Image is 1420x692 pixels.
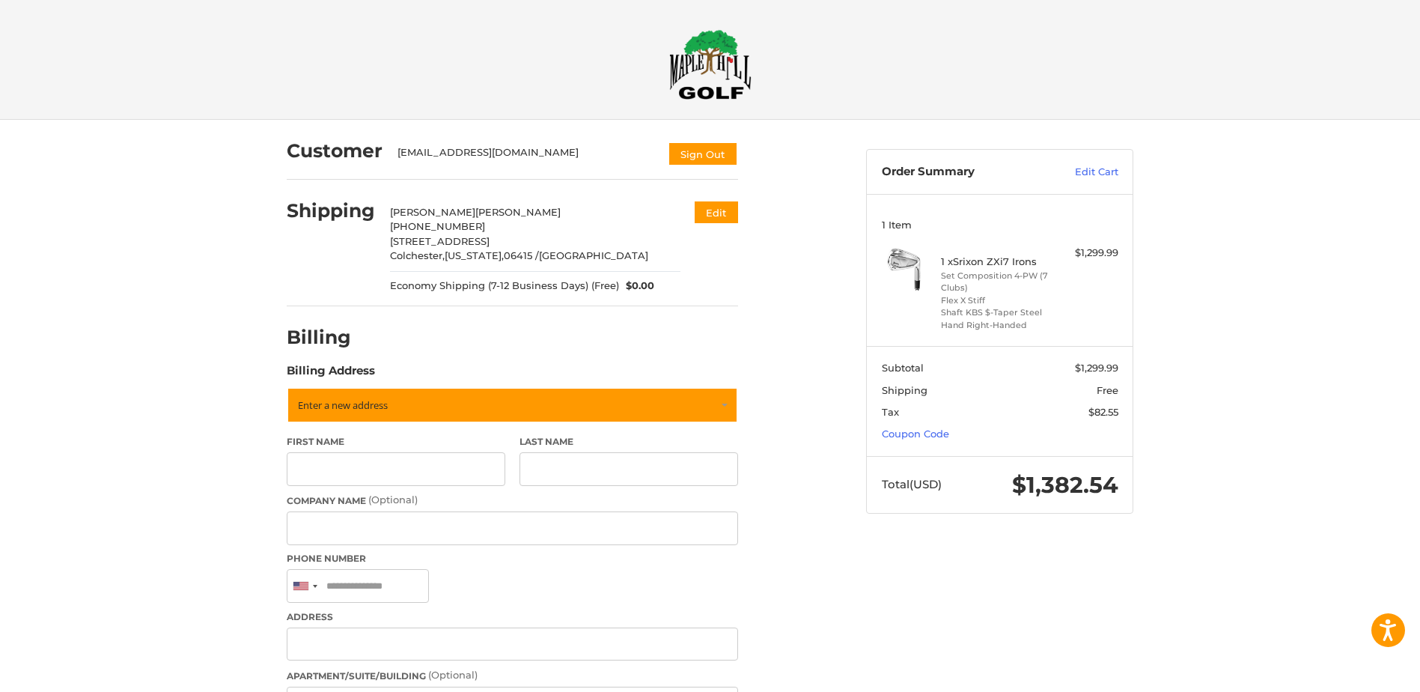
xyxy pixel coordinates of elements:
[668,142,738,166] button: Sign Out
[287,435,505,449] label: First Name
[695,201,738,223] button: Edit
[368,494,418,506] small: (Optional)
[445,249,504,261] span: [US_STATE],
[941,294,1055,307] li: Flex X Stiff
[397,145,653,166] div: [EMAIL_ADDRESS][DOMAIN_NAME]
[882,362,924,374] span: Subtotal
[428,669,478,681] small: (Optional)
[882,165,1043,180] h3: Order Summary
[287,570,322,602] div: United States: +1
[1059,246,1118,261] div: $1,299.99
[941,319,1055,332] li: Hand Right-Handed
[669,29,752,100] img: Maple Hill Golf
[619,279,655,294] span: $0.00
[287,139,383,163] h2: Customer
[539,249,648,261] span: [GEOGRAPHIC_DATA]
[390,220,485,232] span: [PHONE_NUMBER]
[941,306,1055,319] li: Shaft KBS $-Taper Steel
[390,279,619,294] span: Economy Shipping (7-12 Business Days) (Free)
[287,552,738,565] label: Phone Number
[519,435,738,449] label: Last Name
[504,249,539,261] span: 06415 /
[941,255,1055,267] h4: 1 x Srixon ZXi7 Irons
[1075,362,1118,374] span: $1,299.99
[1097,384,1118,396] span: Free
[298,398,388,412] span: Enter a new address
[287,668,738,683] label: Apartment/Suite/Building
[1043,165,1118,180] a: Edit Cart
[882,477,942,491] span: Total (USD)
[882,219,1118,231] h3: 1 Item
[1012,471,1118,499] span: $1,382.54
[287,199,375,222] h2: Shipping
[287,387,738,423] a: Enter or select a different address
[390,249,445,261] span: Colchester,
[287,362,375,386] legend: Billing Address
[882,406,899,418] span: Tax
[475,206,561,218] span: [PERSON_NAME]
[882,428,949,440] a: Coupon Code
[390,235,490,247] span: [STREET_ADDRESS]
[1088,406,1118,418] span: $82.55
[287,493,738,508] label: Company Name
[941,270,1055,294] li: Set Composition 4-PW (7 Clubs)
[287,326,374,349] h2: Billing
[287,610,738,624] label: Address
[390,206,475,218] span: [PERSON_NAME]
[882,384,927,396] span: Shipping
